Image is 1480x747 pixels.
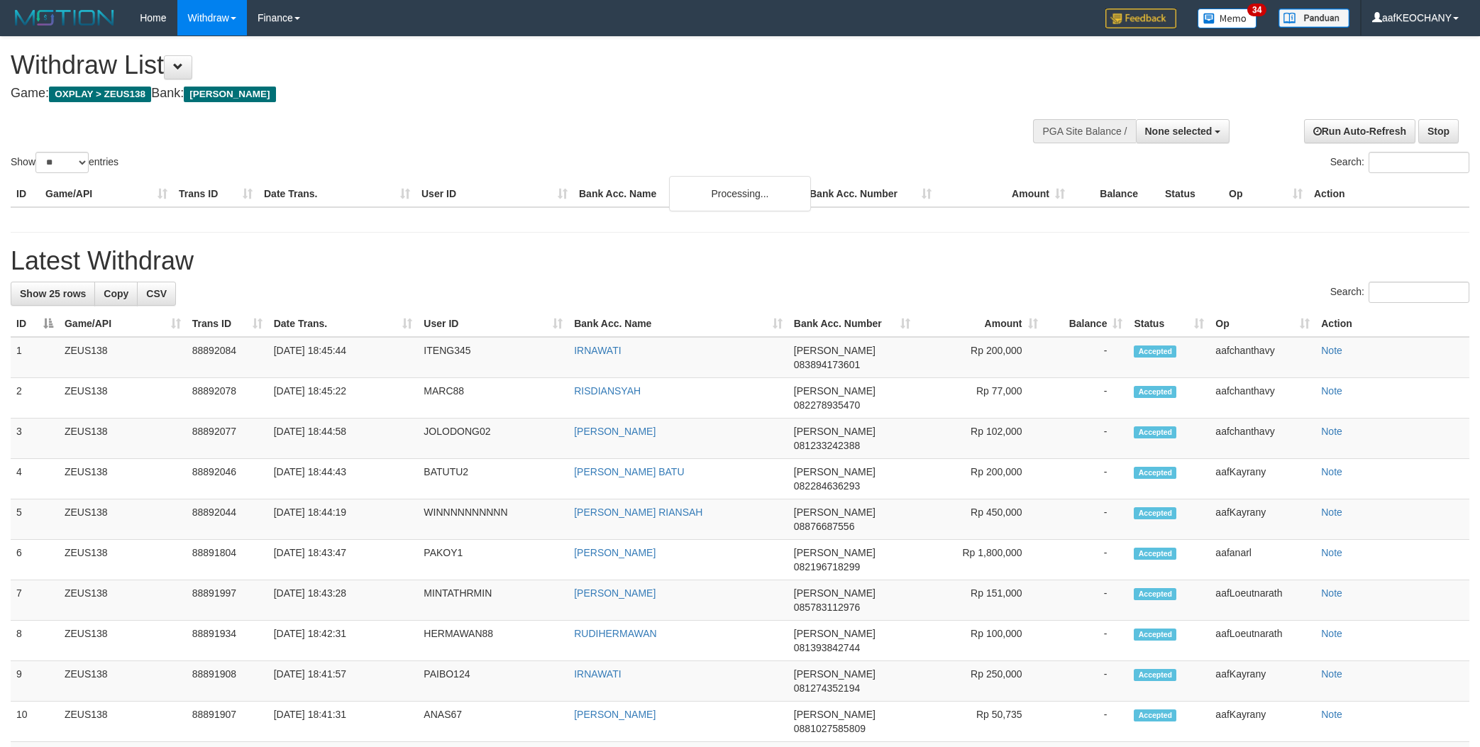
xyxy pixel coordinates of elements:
[794,385,876,397] span: [PERSON_NAME]
[1321,466,1342,477] a: Note
[49,87,151,102] span: OXPLAY > ZEUS138
[794,426,876,437] span: [PERSON_NAME]
[268,337,419,378] td: [DATE] 18:45:44
[916,378,1044,419] td: Rp 77,000
[11,378,59,419] td: 2
[418,580,568,621] td: MINTATHRMIN
[11,621,59,661] td: 8
[1321,628,1342,639] a: Note
[187,540,268,580] td: 88891804
[268,702,419,742] td: [DATE] 18:41:31
[1321,385,1342,397] a: Note
[794,709,876,720] span: [PERSON_NAME]
[11,580,59,621] td: 7
[11,702,59,742] td: 10
[574,507,702,518] a: [PERSON_NAME] RIANSAH
[418,540,568,580] td: PAKOY1
[418,621,568,661] td: HERMAWAN88
[1071,181,1159,207] th: Balance
[187,702,268,742] td: 88891907
[1330,282,1469,303] label: Search:
[11,152,118,173] label: Show entries
[794,480,860,492] span: Copy 082284636293 to clipboard
[1210,419,1315,459] td: aafchanthavy
[574,628,656,639] a: RUDIHERMAWAN
[794,345,876,356] span: [PERSON_NAME]
[794,602,860,613] span: Copy 085783112976 to clipboard
[1279,9,1349,28] img: panduan.png
[1145,126,1213,137] span: None selected
[1134,629,1176,641] span: Accepted
[268,459,419,499] td: [DATE] 18:44:43
[794,587,876,599] span: [PERSON_NAME]
[574,668,621,680] a: IRNAWATI
[268,378,419,419] td: [DATE] 18:45:22
[788,311,916,337] th: Bank Acc. Number: activate to sort column ascending
[794,399,860,411] span: Copy 082278935470 to clipboard
[59,499,187,540] td: ZEUS138
[1159,181,1223,207] th: Status
[574,466,684,477] a: [PERSON_NAME] BATU
[11,181,40,207] th: ID
[35,152,89,173] select: Showentries
[1321,709,1342,720] a: Note
[418,419,568,459] td: JOLODONG02
[1247,4,1266,16] span: 34
[794,723,866,734] span: Copy 0881027585809 to clipboard
[11,661,59,702] td: 9
[418,337,568,378] td: ITENG345
[1321,345,1342,356] a: Note
[1134,426,1176,438] span: Accepted
[418,499,568,540] td: WINNNNNNNNNN
[146,288,167,299] span: CSV
[1330,152,1469,173] label: Search:
[1210,459,1315,499] td: aafKayrany
[794,628,876,639] span: [PERSON_NAME]
[1134,467,1176,479] span: Accepted
[11,499,59,540] td: 5
[418,661,568,702] td: PAIBO124
[187,378,268,419] td: 88892078
[1044,661,1129,702] td: -
[11,247,1469,275] h1: Latest Withdraw
[187,621,268,661] td: 88891934
[268,661,419,702] td: [DATE] 18:41:57
[794,359,860,370] span: Copy 083894173601 to clipboard
[11,7,118,28] img: MOTION_logo.png
[1210,621,1315,661] td: aafLoeutnarath
[418,702,568,742] td: ANAS67
[94,282,138,306] a: Copy
[268,540,419,580] td: [DATE] 18:43:47
[1044,419,1129,459] td: -
[573,181,804,207] th: Bank Acc. Name
[418,311,568,337] th: User ID: activate to sort column ascending
[794,668,876,680] span: [PERSON_NAME]
[937,181,1071,207] th: Amount
[1321,507,1342,518] a: Note
[916,661,1044,702] td: Rp 250,000
[11,311,59,337] th: ID: activate to sort column descending
[1044,337,1129,378] td: -
[916,621,1044,661] td: Rp 100,000
[59,311,187,337] th: Game/API: activate to sort column ascending
[916,459,1044,499] td: Rp 200,000
[268,419,419,459] td: [DATE] 18:44:58
[11,282,95,306] a: Show 25 rows
[1134,669,1176,681] span: Accepted
[574,709,656,720] a: [PERSON_NAME]
[794,547,876,558] span: [PERSON_NAME]
[574,587,656,599] a: [PERSON_NAME]
[59,661,187,702] td: ZEUS138
[1044,702,1129,742] td: -
[1315,311,1469,337] th: Action
[574,385,641,397] a: RISDIANSYAH
[11,337,59,378] td: 1
[187,419,268,459] td: 88892077
[916,499,1044,540] td: Rp 450,000
[1210,540,1315,580] td: aafanarl
[20,288,86,299] span: Show 25 rows
[1418,119,1459,143] a: Stop
[187,337,268,378] td: 88892084
[1223,181,1308,207] th: Op
[568,311,788,337] th: Bank Acc. Name: activate to sort column ascending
